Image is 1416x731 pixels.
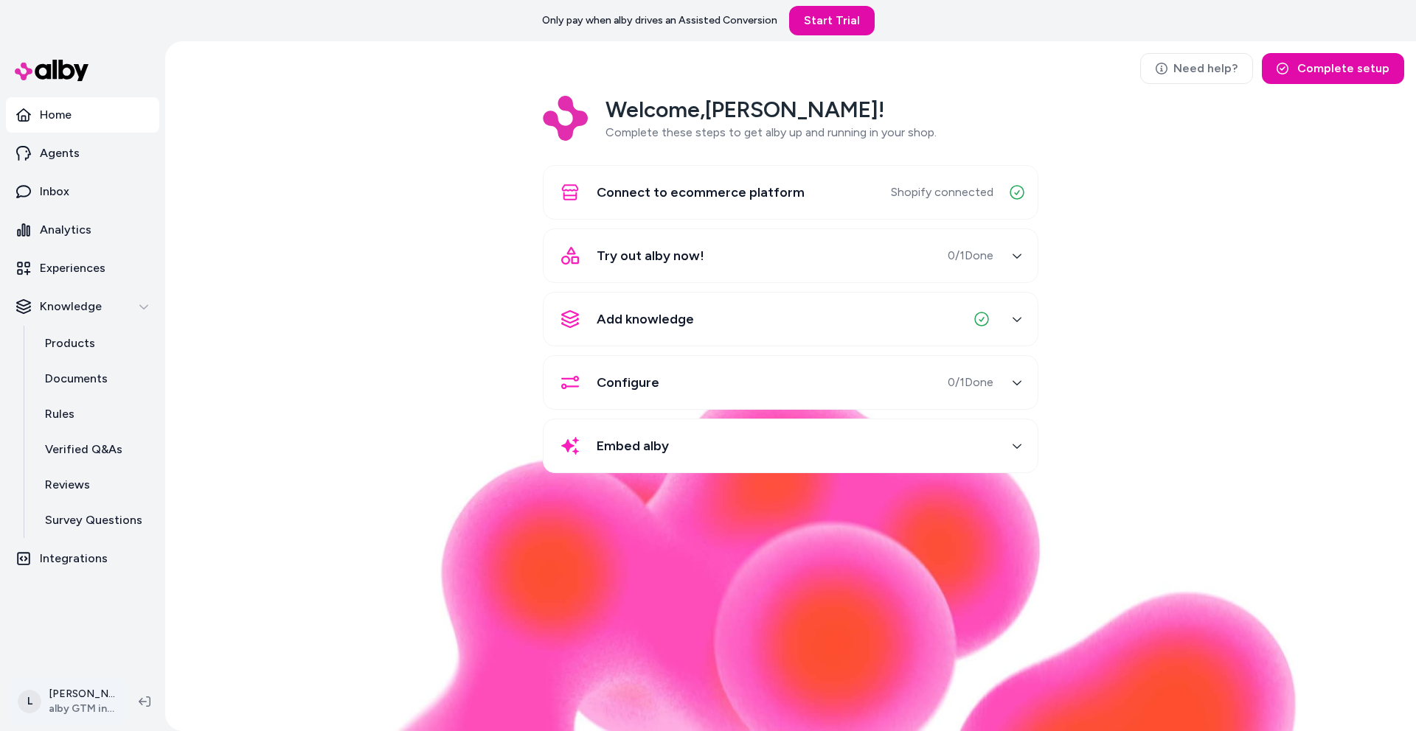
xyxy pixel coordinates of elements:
a: Experiences [6,251,159,286]
a: Inbox [6,174,159,209]
a: Agents [6,136,159,171]
img: alby Logo [15,60,88,81]
span: alby GTM internal [49,702,115,716]
a: Home [6,97,159,133]
p: Only pay when alby drives an Assisted Conversion [542,13,777,28]
p: Knowledge [40,298,102,315]
p: Reviews [45,476,90,494]
button: Add knowledge [552,301,1029,337]
button: Try out alby now!0/1Done [552,238,1029,273]
p: Rules [45,405,74,423]
span: Embed alby [597,436,669,456]
img: alby Bubble [283,380,1298,731]
p: [PERSON_NAME] [49,687,115,702]
a: Start Trial [789,6,875,35]
a: Survey Questions [30,503,159,538]
span: 0 / 1 Done [948,247,993,265]
p: Agents [40,144,80,162]
p: Products [45,335,95,352]
p: Survey Questions [45,511,142,529]
a: Verified Q&As [30,432,159,467]
span: Connect to ecommerce platform [597,182,805,203]
span: Complete these steps to get alby up and running in your shop. [605,125,937,139]
img: Logo [543,96,588,141]
p: Documents [45,370,108,388]
span: Add knowledge [597,309,694,329]
button: Embed alby [552,428,1029,464]
span: Configure [597,372,659,393]
a: Need help? [1140,53,1253,84]
p: Home [40,106,72,124]
h2: Welcome, [PERSON_NAME] ! [605,96,937,124]
p: Verified Q&As [45,441,122,458]
a: Analytics [6,212,159,248]
p: Inbox [40,183,69,200]
a: Rules [30,396,159,432]
button: L[PERSON_NAME]alby GTM internal [9,678,127,725]
a: Integrations [6,541,159,576]
button: Connect to ecommerce platformShopify connected [552,175,1029,210]
p: Analytics [40,221,91,239]
a: Documents [30,361,159,396]
p: Experiences [40,259,105,277]
p: Integrations [40,550,108,567]
span: Try out alby now! [597,245,704,266]
span: L [18,690,41,713]
span: Shopify connected [891,183,993,201]
span: 0 / 1 Done [948,374,993,391]
a: Products [30,326,159,361]
button: Configure0/1Done [552,365,1029,400]
a: Reviews [30,467,159,503]
button: Knowledge [6,289,159,324]
button: Complete setup [1262,53,1404,84]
